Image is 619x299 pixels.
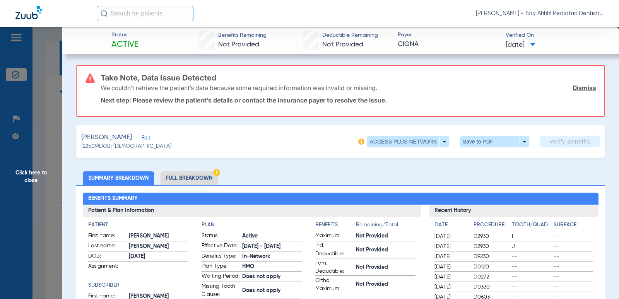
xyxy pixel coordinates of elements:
[15,6,42,19] img: Zuub Logo
[315,221,356,232] app-breakdown-title: Benefits
[97,6,193,21] input: Search for patients
[129,243,188,251] span: [PERSON_NAME]
[460,136,529,147] button: Save to PDF
[88,281,188,289] h4: Subscriber
[111,31,139,39] span: Status
[129,232,188,240] span: [PERSON_NAME]
[315,221,356,229] h4: Benefits
[474,232,509,240] span: D2930
[434,221,467,232] app-breakdown-title: Date
[242,232,302,240] span: Active
[512,232,551,240] span: I
[554,283,593,291] span: --
[358,138,364,145] img: info-icon
[202,272,239,282] span: Waiting Period:
[512,221,551,232] app-breakdown-title: Tooth/Quad
[434,263,467,271] span: [DATE]
[356,263,416,272] span: Not Provided
[315,232,353,241] span: Maximum:
[88,232,126,241] span: First name:
[161,171,218,185] li: Full Breakdown
[512,253,551,260] span: --
[242,243,302,251] span: [DATE] - [DATE]
[434,232,467,240] span: [DATE]
[101,74,596,82] h3: Take Note, Data Issue Detected
[315,277,353,293] span: Ortho Maximum:
[356,246,416,254] span: Not Provided
[322,31,378,39] span: Deductible Remaining
[512,243,551,250] span: J
[142,135,149,142] span: Edit
[512,273,551,281] span: --
[554,221,593,229] h4: Surface
[111,39,139,50] span: Active
[202,242,239,251] span: Effective Date:
[474,263,509,271] span: D0120
[101,84,377,92] p: We couldn’t retrieve the patient’s data because some required information was invalid or missing.
[434,221,467,229] h4: Date
[81,133,132,142] span: [PERSON_NAME]
[85,73,95,83] img: error-icon
[202,262,239,272] span: Plan Type:
[580,262,619,299] iframe: Chat Widget
[88,262,126,273] span: Assignment:
[434,273,467,281] span: [DATE]
[202,282,239,299] span: Missing Tooth Clause:
[202,221,302,229] h4: Plan
[88,252,126,261] span: DOB:
[474,273,509,281] span: D0272
[476,10,604,17] span: [PERSON_NAME] - Say Ahhh! Pediatric Dentistry
[554,232,593,240] span: --
[242,253,302,261] span: In-Network
[356,280,416,289] span: Not Provided
[434,283,467,291] span: [DATE]
[88,242,126,251] span: Last name:
[81,142,171,150] span: (22509) DOB: [DEMOGRAPHIC_DATA]
[367,136,449,147] button: ACCESS PLUS NETWORK
[101,96,596,104] p: Next step: Please review the patient’s details or contact the insurance payer to resolve the issue.
[573,84,596,92] a: Dismiss
[218,31,267,39] span: Benefits Remaining
[242,273,302,281] span: Does not apply
[554,243,593,250] span: --
[512,283,551,291] span: --
[506,31,607,39] span: Verified On
[218,41,259,48] span: Not Provided
[315,259,353,275] span: Fam. Deductible:
[356,221,416,232] span: Remaining/Total
[434,253,467,260] span: [DATE]
[83,193,598,205] h2: Benefits Summary
[322,41,363,48] span: Not Provided
[474,221,509,229] h4: Procedure
[512,221,551,229] h4: Tooth/Quad
[356,232,416,240] span: Not Provided
[474,221,509,232] app-breakdown-title: Procedure
[101,10,108,17] img: Search Icon
[434,243,467,250] span: [DATE]
[429,205,598,217] h3: Recent History
[554,263,593,271] span: --
[398,31,499,39] span: Payer
[554,273,593,281] span: --
[554,221,593,232] app-breakdown-title: Surface
[129,253,188,261] span: [DATE]
[88,221,188,229] h4: Patient
[315,242,353,258] span: Ind. Deductible:
[202,252,239,261] span: Benefits Type:
[474,243,509,250] span: D2930
[83,205,421,217] h3: Patient & Plan Information
[398,39,499,49] span: CIGNA
[506,40,535,50] span: [DATE]
[474,253,509,260] span: D9230
[512,263,551,271] span: --
[213,169,220,176] img: Hazard
[474,283,509,291] span: D0330
[242,263,302,271] span: HMO
[202,232,239,241] span: Status:
[554,253,593,260] span: --
[83,171,154,185] li: Summary Breakdown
